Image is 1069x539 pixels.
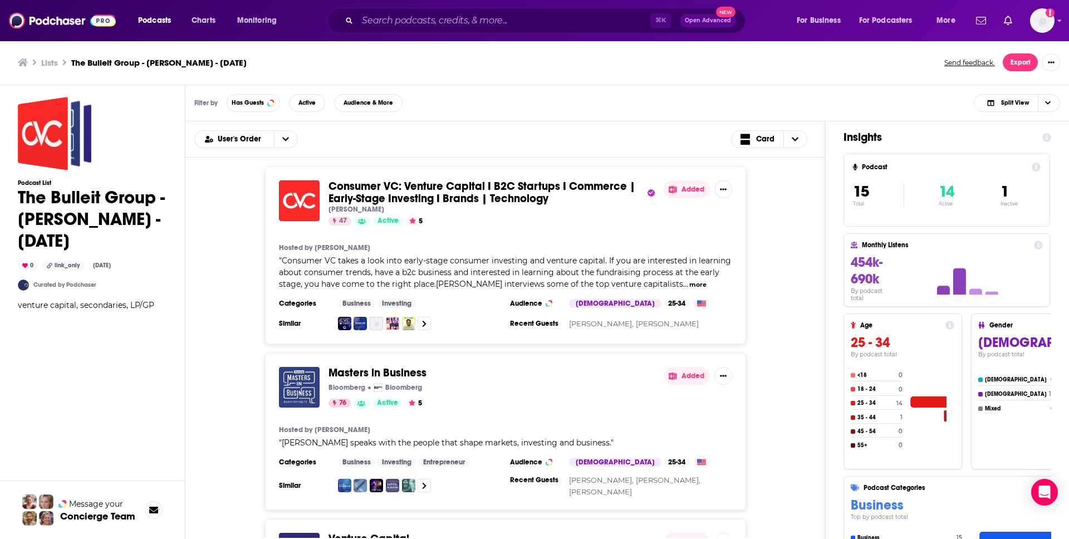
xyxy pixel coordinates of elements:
div: 25-34 [664,458,690,467]
span: 454k-690k [851,254,882,287]
img: Masters in Business [279,367,320,408]
img: Bloomberg [374,383,383,392]
span: New [716,7,736,17]
button: open menu [852,12,929,30]
h4: 25 - 34 [857,400,894,406]
a: [PERSON_NAME], [569,476,634,484]
button: Choose View [731,130,808,148]
h4: 0 [1051,376,1055,383]
p: Bloomberg [328,383,365,392]
h4: Monthly Listens [862,241,1029,249]
span: Open Advanced [685,18,731,23]
h3: Podcast List [18,179,167,187]
div: [DEMOGRAPHIC_DATA] [569,458,661,467]
h4: <18 [857,372,896,379]
a: ConnectPod [18,280,29,291]
img: Capital Allocators – Inside the Institutional Investment Industry [386,479,399,492]
button: Show More Button [714,367,732,385]
h3: Filter by [194,99,218,107]
h3: Similar [279,481,329,490]
span: venture capital, secondaries, LP/GP [18,300,154,310]
img: Exchanges [354,479,367,492]
h4: 15 [1049,390,1055,398]
h4: 45 - 54 [857,428,896,435]
h3: Recent Guests [510,476,560,484]
a: Masters in Business [328,367,426,379]
span: Podcasts [138,13,171,28]
h4: Hosted by [279,243,312,252]
span: Message your [69,498,123,509]
a: Curated by Podchaser [33,281,96,288]
h4: 1 [900,414,903,421]
h4: Age [860,321,941,329]
img: The Memo by Howard Marks [402,479,415,492]
button: Open AdvancedNew [680,14,736,27]
button: open menu [274,131,297,148]
button: Show More Button [714,180,732,198]
a: [PERSON_NAME] [569,487,632,496]
div: link_only [42,261,84,271]
h4: 0 [1051,405,1055,412]
img: Consumer VC: Venture Capital I B2C Startups I Commerce | Early-Stage Investing I Brands | Technology [279,180,320,221]
button: more [689,280,707,290]
a: Investing [377,299,416,308]
span: " [279,256,731,289]
span: Active [377,398,398,409]
h3: Audience [510,458,560,467]
img: Swisspreneur Show [386,317,399,330]
a: Charts [184,12,222,30]
span: 47 [339,215,347,227]
h4: 0 [899,428,903,435]
a: [PERSON_NAME], [636,476,700,484]
a: Active [372,399,403,408]
a: Business [338,458,375,467]
a: Business [338,299,375,308]
span: Consumer VC: Venture Capital I B2C Startups I Commerce | Early-Stage Investing I Brands | Technology [328,179,635,205]
span: ... [683,279,688,289]
img: Podchaser - Follow, Share and Rate Podcasts [9,10,116,31]
span: Active [377,215,399,227]
button: Audience & More [334,94,403,112]
button: open menu [130,12,185,30]
h4: [DEMOGRAPHIC_DATA] [985,391,1047,398]
h3: Recent Guests [510,319,560,328]
h4: 0 [899,386,903,393]
h4: 14 [896,400,903,407]
button: Show profile menu [1030,8,1055,33]
span: " " [279,438,614,448]
span: For Podcasters [859,13,913,28]
span: Active [298,100,316,106]
button: Choose View [974,94,1060,112]
a: Entrepreneur [419,458,469,467]
a: Lists [41,57,58,68]
span: [PERSON_NAME] speaks with the people that shape markets, investing and business. [282,438,611,448]
a: Odd Lots [370,479,383,492]
span: Has Guests [232,100,264,106]
img: Jules Profile [39,494,53,509]
h3: 25 - 34 [851,334,954,351]
button: open menu [929,12,969,30]
svg: Add a profile image [1046,8,1055,17]
img: Jon Profile [22,511,37,526]
div: Open Intercom Messenger [1031,479,1058,506]
button: open menu [195,135,274,143]
a: DealMakers: Entrepreneur | Startups | Venture Capital [370,317,383,330]
h4: 18 - 24 [857,386,896,393]
h3: Concierge Team [60,511,135,522]
img: The Neon Show [402,317,415,330]
div: [DEMOGRAPHIC_DATA] [569,299,661,308]
a: 47 [328,217,351,226]
img: Square One: Conversations with the Best in Business [354,317,367,330]
img: Bloomberg Surveillance [338,479,351,492]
